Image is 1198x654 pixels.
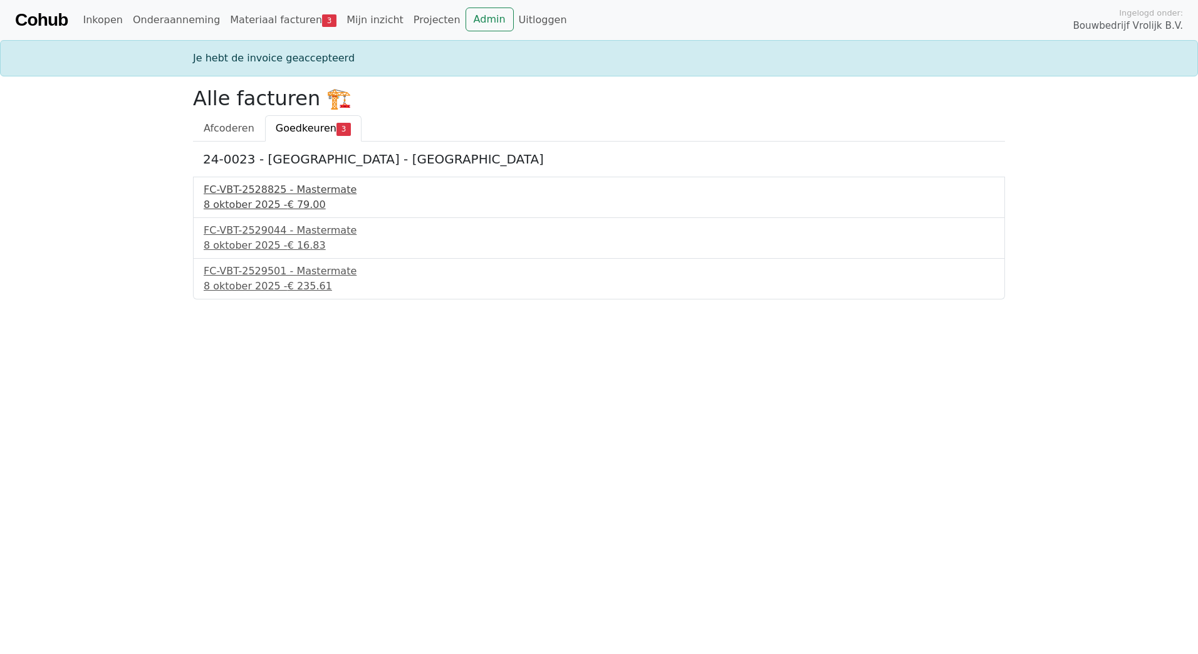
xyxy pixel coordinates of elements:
[341,8,409,33] a: Mijn inzicht
[1073,19,1183,33] span: Bouwbedrijf Vrolijk B.V.
[288,280,332,292] span: € 235.61
[193,86,1005,110] h2: Alle facturen 🏗️
[204,122,254,134] span: Afcoderen
[204,182,994,212] a: FC-VBT-2528825 - Mastermate8 oktober 2025 -€ 79.00
[204,279,994,294] div: 8 oktober 2025 -
[514,8,572,33] a: Uitloggen
[185,51,1013,66] div: Je hebt de invoice geaccepteerd
[288,239,326,251] span: € 16.83
[204,223,994,238] div: FC-VBT-2529044 - Mastermate
[204,264,994,294] a: FC-VBT-2529501 - Mastermate8 oktober 2025 -€ 235.61
[1119,7,1183,19] span: Ingelogd onder:
[78,8,127,33] a: Inkopen
[204,182,994,197] div: FC-VBT-2528825 - Mastermate
[288,199,326,210] span: € 79.00
[466,8,514,31] a: Admin
[336,123,351,135] span: 3
[204,264,994,279] div: FC-VBT-2529501 - Mastermate
[204,223,994,253] a: FC-VBT-2529044 - Mastermate8 oktober 2025 -€ 16.83
[409,8,466,33] a: Projecten
[204,197,994,212] div: 8 oktober 2025 -
[193,115,265,142] a: Afcoderen
[203,152,995,167] h5: 24-0023 - [GEOGRAPHIC_DATA] - [GEOGRAPHIC_DATA]
[276,122,336,134] span: Goedkeuren
[204,238,994,253] div: 8 oktober 2025 -
[322,14,336,27] span: 3
[225,8,341,33] a: Materiaal facturen3
[15,5,68,35] a: Cohub
[265,115,362,142] a: Goedkeuren3
[128,8,225,33] a: Onderaanneming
